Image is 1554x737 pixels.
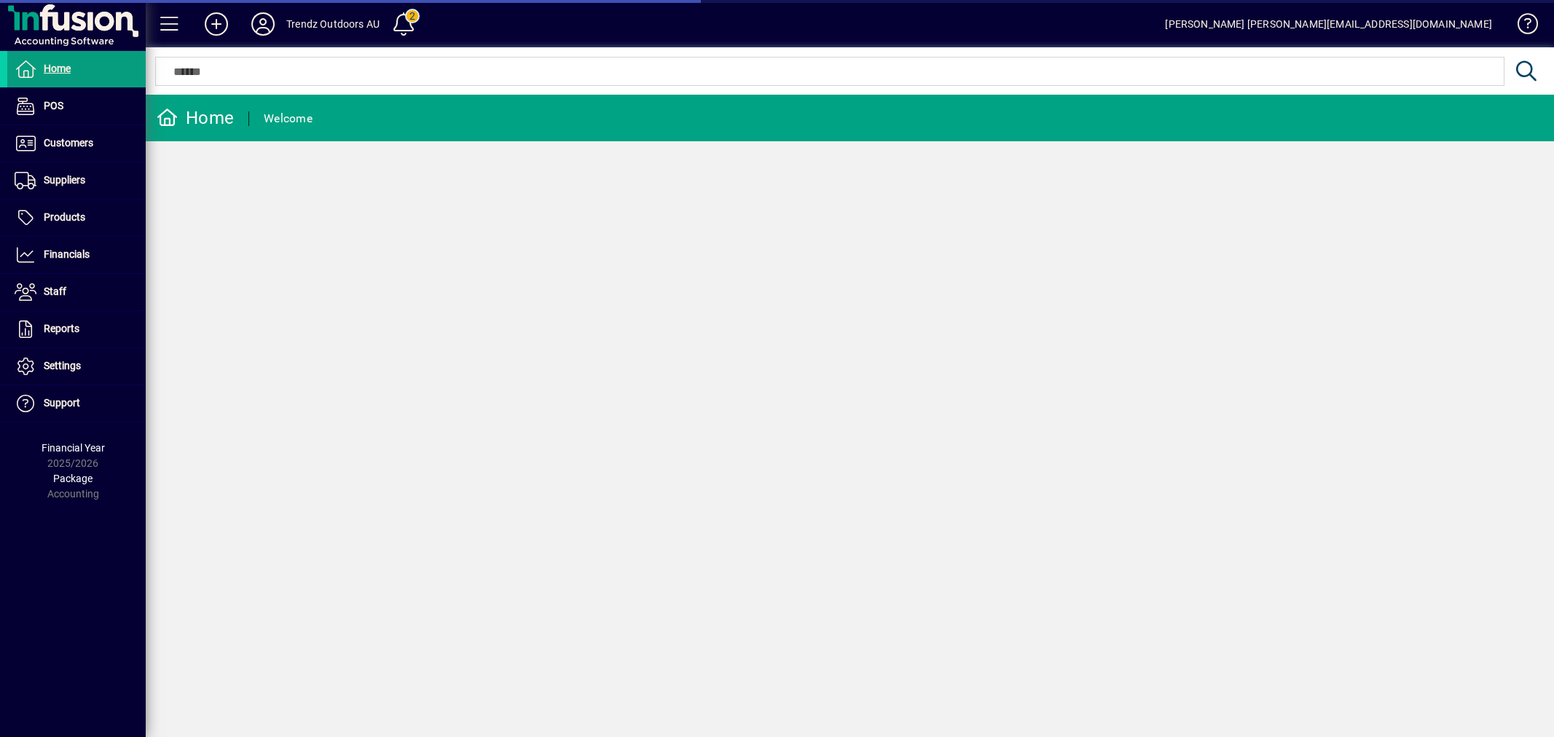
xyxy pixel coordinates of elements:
a: Settings [7,348,146,385]
div: [PERSON_NAME] [PERSON_NAME][EMAIL_ADDRESS][DOMAIN_NAME] [1165,12,1492,36]
span: Reports [44,323,79,334]
div: Trendz Outdoors AU [286,12,380,36]
a: Knowledge Base [1507,3,1536,50]
span: Products [44,211,85,223]
div: Home [157,106,234,130]
div: Welcome [264,107,313,130]
a: Suppliers [7,162,146,199]
span: POS [44,100,63,111]
a: Reports [7,311,146,347]
a: Customers [7,125,146,162]
span: Package [53,473,93,484]
button: Profile [240,11,286,37]
a: Financials [7,237,146,273]
span: Customers [44,137,93,149]
span: Support [44,397,80,409]
span: Financials [44,248,90,260]
button: Add [193,11,240,37]
a: Products [7,200,146,236]
span: Suppliers [44,174,85,186]
span: Staff [44,285,66,297]
span: Financial Year [42,442,105,454]
a: Staff [7,274,146,310]
a: Support [7,385,146,422]
span: Home [44,63,71,74]
span: Settings [44,360,81,371]
a: POS [7,88,146,125]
